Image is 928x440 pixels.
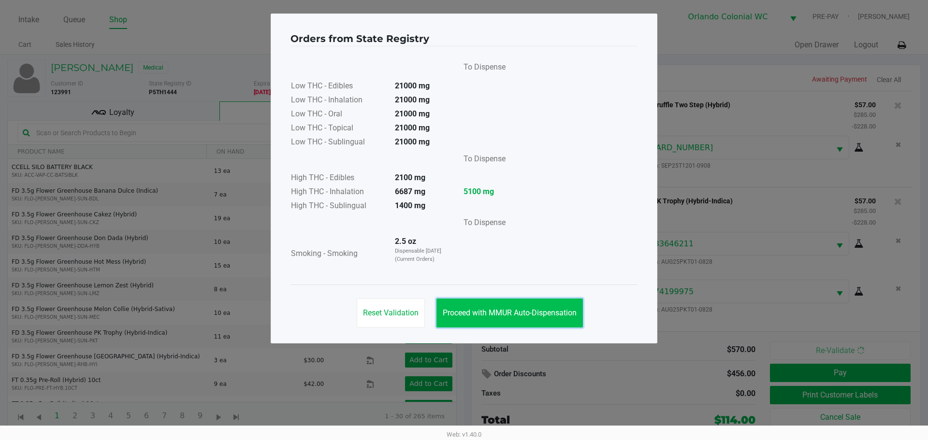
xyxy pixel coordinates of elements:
[395,247,447,263] p: Dispensable [DATE] (Current Orders)
[443,308,577,317] span: Proceed with MMUR Auto-Dispensation
[290,235,387,273] td: Smoking - Smoking
[290,122,387,136] td: Low THC - Topical
[395,137,430,146] strong: 21000 mg
[395,109,430,118] strong: 21000 mg
[395,81,430,90] strong: 21000 mg
[290,31,429,46] h4: Orders from State Registry
[395,173,425,182] strong: 2100 mg
[456,213,506,235] td: To Dispense
[290,80,387,94] td: Low THC - Edibles
[290,108,387,122] td: Low THC - Oral
[290,171,387,185] td: High THC - Edibles
[395,187,425,196] strong: 6687 mg
[290,185,387,199] td: High THC - Inhalation
[447,431,481,438] span: Web: v1.40.0
[357,298,425,327] button: Reset Validation
[395,123,430,132] strong: 21000 mg
[363,308,419,317] span: Reset Validation
[290,94,387,108] td: Low THC - Inhalation
[290,199,387,213] td: High THC - Sublingual
[395,201,425,210] strong: 1400 mg
[464,186,506,198] strong: 5100 mg
[395,95,430,104] strong: 21000 mg
[456,58,506,80] td: To Dispense
[290,136,387,150] td: Low THC - Sublingual
[456,150,506,171] td: To Dispense
[436,298,583,327] button: Proceed with MMUR Auto-Dispensation
[395,237,416,246] strong: 2.5 oz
